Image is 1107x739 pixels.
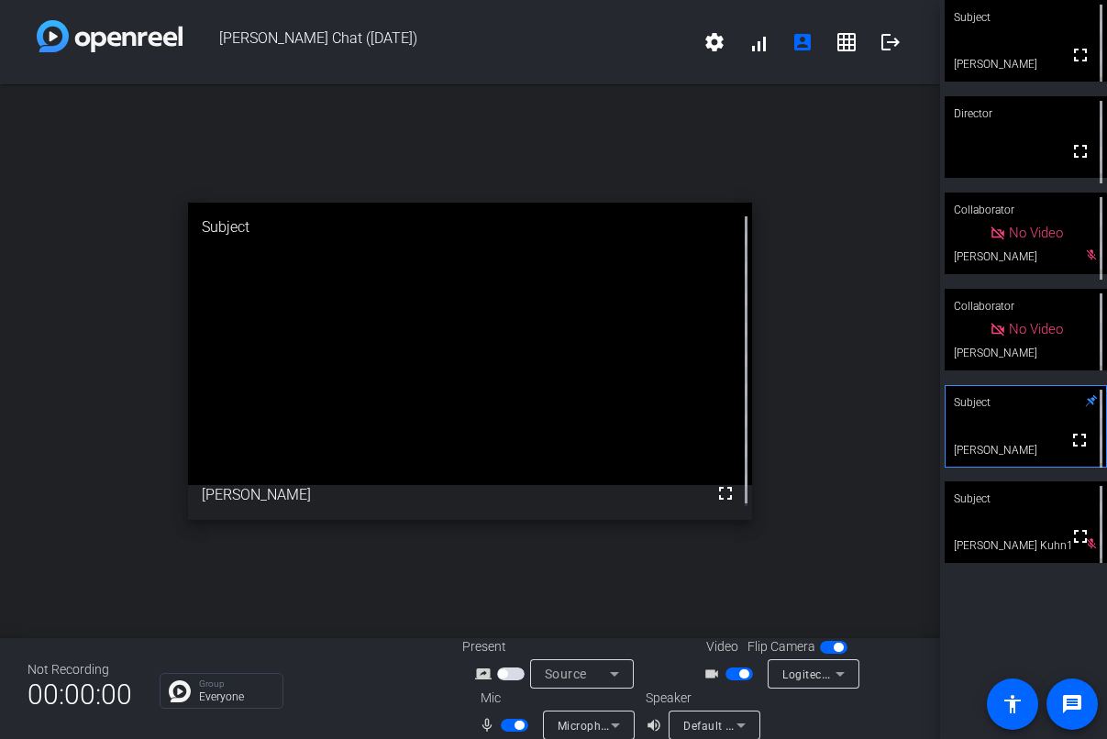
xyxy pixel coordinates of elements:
[945,481,1107,516] div: Subject
[880,31,902,53] mat-icon: logout
[558,718,825,733] span: Microphone (Yeti Stereo Microphone) (b58e:9e84)
[475,663,497,685] mat-icon: screen_share_outline
[945,96,1107,131] div: Director
[792,31,814,53] mat-icon: account_box
[199,691,273,702] p: Everyone
[479,714,501,736] mat-icon: mic_none
[703,663,725,685] mat-icon: videocam_outline
[747,637,815,656] span: Flip Camera
[545,667,587,681] span: Source
[1069,525,1091,547] mat-icon: fullscreen
[706,637,738,656] span: Video
[945,289,1107,324] div: Collaborator
[782,667,925,681] span: Logitech BRIO (046d:085e)
[462,689,646,708] div: Mic
[836,31,858,53] mat-icon: grid_on
[945,385,1107,420] div: Subject
[714,482,736,504] mat-icon: fullscreen
[188,203,752,252] div: Subject
[28,660,132,679] div: Not Recording
[1068,429,1090,451] mat-icon: fullscreen
[646,689,756,708] div: Speaker
[1009,321,1063,337] span: No Video
[169,680,191,702] img: Chat Icon
[683,718,933,733] span: Default - DELL S2721H (Intel(R) Display Audio)
[462,637,646,656] div: Present
[1061,693,1083,715] mat-icon: message
[199,679,273,689] p: Group
[1069,44,1091,66] mat-icon: fullscreen
[37,20,183,52] img: white-gradient.svg
[945,193,1107,227] div: Collaborator
[183,20,692,64] span: [PERSON_NAME] Chat ([DATE])
[1069,140,1091,162] mat-icon: fullscreen
[736,20,780,64] button: signal_cellular_alt
[28,672,132,717] span: 00:00:00
[1002,693,1024,715] mat-icon: accessibility
[703,31,725,53] mat-icon: settings
[1009,225,1063,241] span: No Video
[646,714,668,736] mat-icon: volume_up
